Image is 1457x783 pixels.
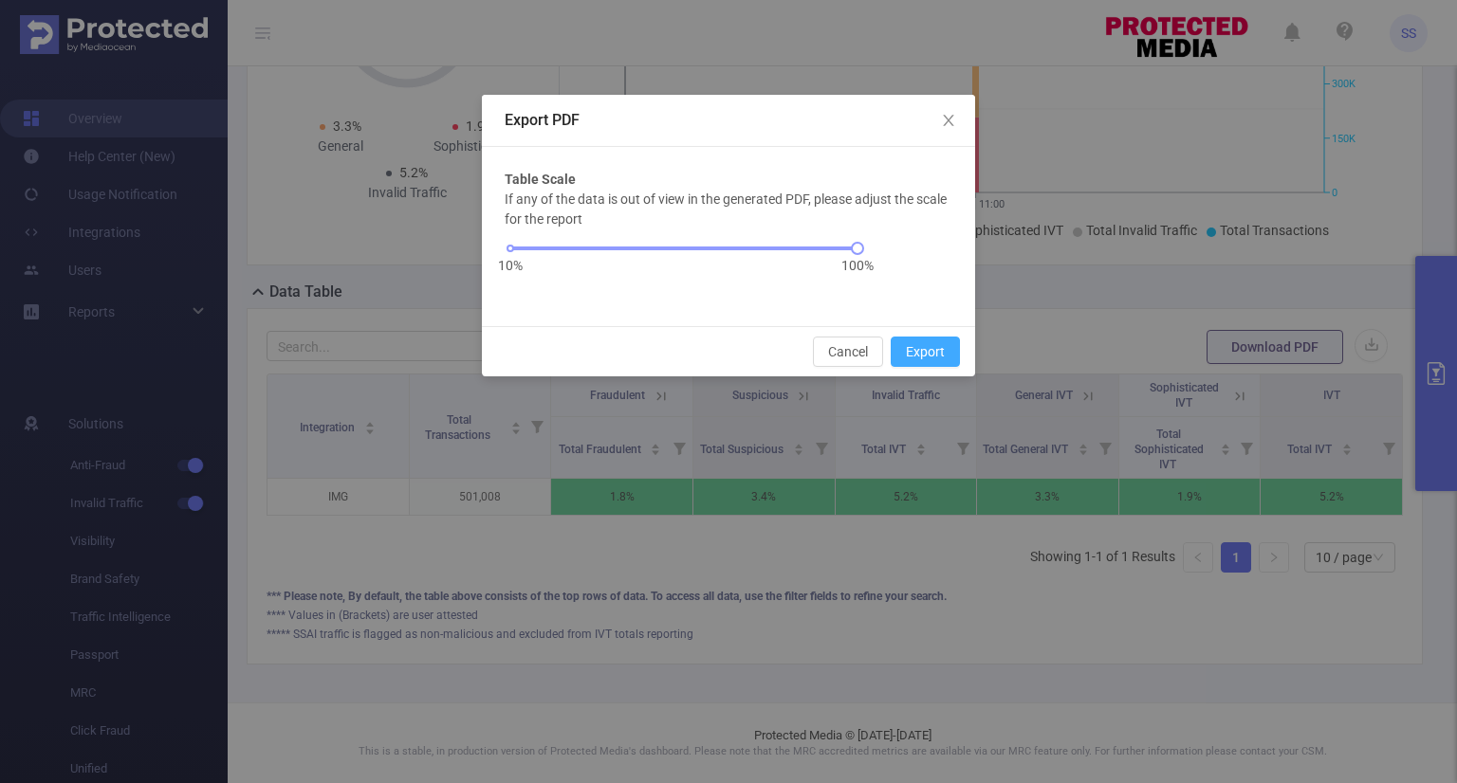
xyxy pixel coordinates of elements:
[498,256,523,276] span: 10%
[922,95,975,148] button: Close
[505,190,952,229] p: If any of the data is out of view in the generated PDF, please adjust the scale for the report
[891,337,960,367] button: Export
[813,337,883,367] button: Cancel
[505,110,952,131] div: Export PDF
[505,170,576,190] b: Table Scale
[941,113,956,128] i: icon: close
[841,256,874,276] span: 100%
